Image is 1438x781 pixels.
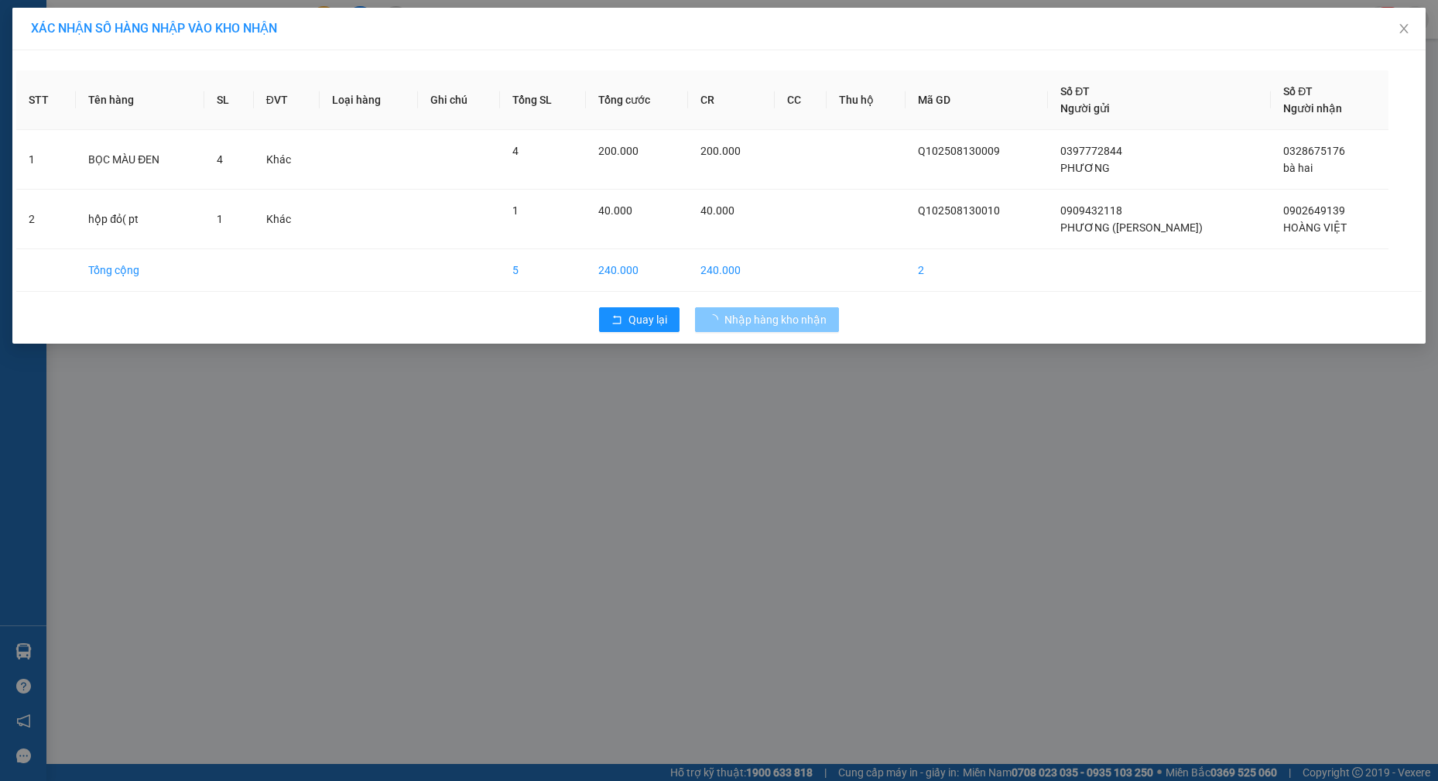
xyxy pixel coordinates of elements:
[217,213,223,225] span: 1
[500,249,586,292] td: 5
[76,249,204,292] td: Tổng cộng
[1060,145,1122,157] span: 0397772844
[906,249,1048,292] td: 2
[1283,145,1345,157] span: 0328675176
[906,70,1048,130] th: Mã GD
[204,70,254,130] th: SL
[1060,162,1110,174] span: PHƯƠNG
[16,130,76,190] td: 1
[827,70,906,130] th: Thu hộ
[512,145,519,157] span: 4
[1283,204,1345,217] span: 0902649139
[1060,204,1122,217] span: 0909432118
[1283,85,1313,98] span: Số ĐT
[1060,221,1203,234] span: PHƯƠNG ([PERSON_NAME])
[598,145,639,157] span: 200.000
[254,70,320,130] th: ĐVT
[254,130,320,190] td: Khác
[13,15,37,31] span: Gửi:
[76,130,204,190] td: BỌC MÀU ĐEN
[1382,8,1426,51] button: Close
[12,101,36,118] span: CR :
[598,204,632,217] span: 40.000
[724,311,827,328] span: Nhập hàng kho nhận
[135,72,247,91] div: 079196001628
[217,153,223,166] span: 4
[13,72,125,91] div: 075183012590
[700,145,741,157] span: 200.000
[1398,22,1410,35] span: close
[16,190,76,249] td: 2
[254,190,320,249] td: Khác
[135,32,247,50] div: bi
[695,307,839,332] button: Nhập hàng kho nhận
[1283,162,1313,174] span: bà hai
[76,190,204,249] td: hộp đỏ( pt
[611,314,622,327] span: rollback
[707,314,724,325] span: loading
[135,13,247,32] div: Quận 10
[1283,221,1347,234] span: HOÀNG VIỆT
[586,70,688,130] th: Tổng cước
[586,249,688,292] td: 240.000
[76,70,204,130] th: Tên hàng
[1060,85,1090,98] span: Số ĐT
[918,145,1000,157] span: Q102508130009
[700,204,734,217] span: 40.000
[135,15,173,31] span: Nhận:
[688,249,775,292] td: 240.000
[599,307,680,332] button: rollbackQuay lại
[1283,102,1342,115] span: Người nhận
[320,70,418,130] th: Loại hàng
[418,70,501,130] th: Ghi chú
[775,70,827,130] th: CC
[918,204,1000,217] span: Q102508130010
[688,70,775,130] th: CR
[1060,102,1110,115] span: Người gửi
[12,100,127,118] div: 70.000
[512,204,519,217] span: 1
[16,70,76,130] th: STT
[500,70,586,130] th: Tổng SL
[31,21,277,36] span: XÁC NHẬN SỐ HÀNG NHẬP VÀO KHO NHẬN
[13,32,125,50] div: diệu thành
[13,13,125,32] div: Trạm 114
[628,311,667,328] span: Quay lại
